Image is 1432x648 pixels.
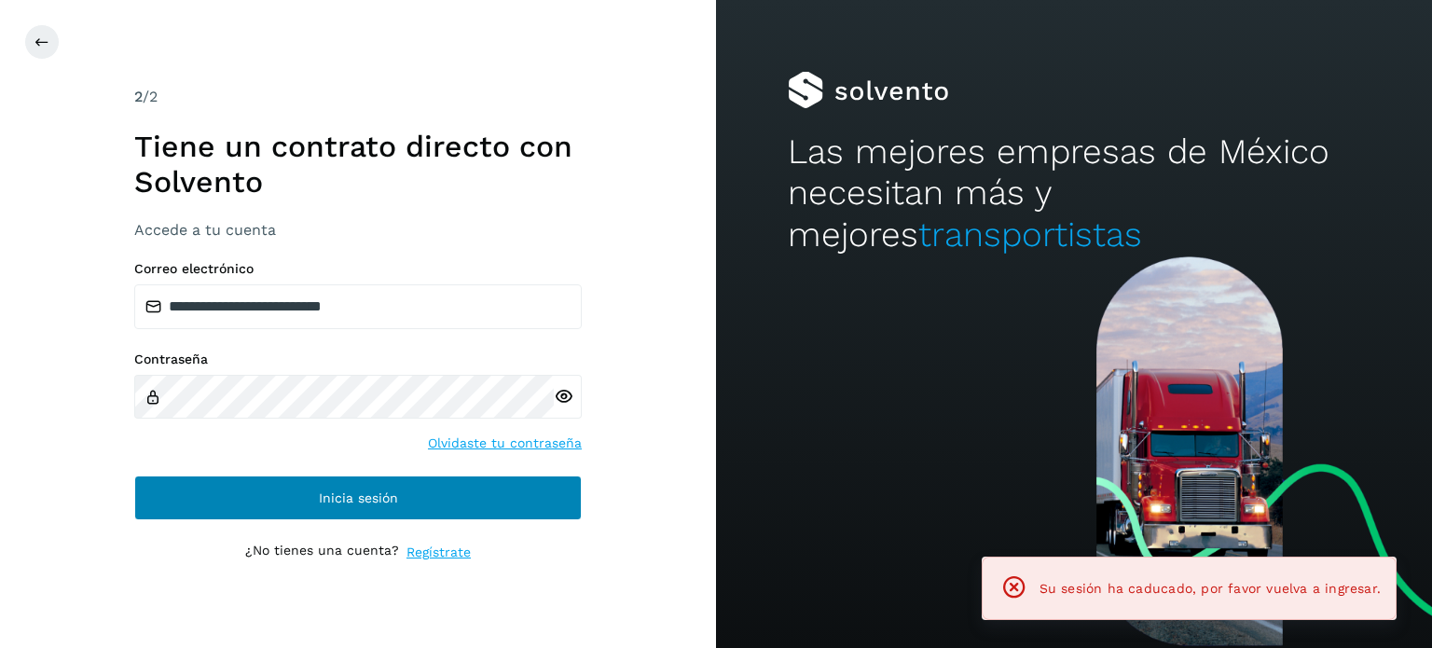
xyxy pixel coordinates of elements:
label: Contraseña [134,352,582,367]
span: 2 [134,88,143,105]
div: /2 [134,86,582,108]
span: Su sesión ha caducado, por favor vuelva a ingresar. [1040,581,1381,596]
span: Inicia sesión [319,491,398,504]
label: Correo electrónico [134,261,582,277]
p: ¿No tienes una cuenta? [245,543,399,562]
a: Regístrate [406,543,471,562]
h2: Las mejores empresas de México necesitan más y mejores [788,131,1360,255]
span: transportistas [918,214,1142,255]
button: Inicia sesión [134,476,582,520]
a: Olvidaste tu contraseña [428,434,582,453]
h1: Tiene un contrato directo con Solvento [134,129,582,200]
h3: Accede a tu cuenta [134,221,582,239]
